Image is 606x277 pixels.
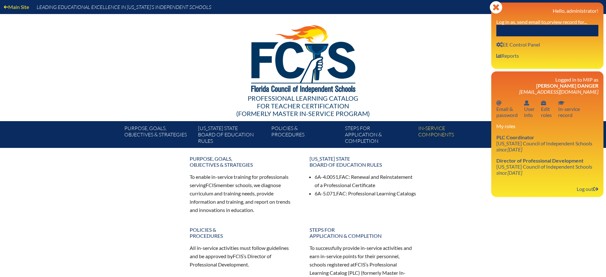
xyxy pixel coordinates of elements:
[496,146,522,152] i: since [DATE]
[195,124,269,148] a: [US_STATE] StateBoard of Education rules
[355,261,365,267] span: FCIS
[186,153,301,170] a: Purpose, goals,objectives & strategies
[541,100,546,106] svg: User info
[519,89,598,95] span: [EMAIL_ADDRESS][DOMAIN_NAME]
[496,123,598,129] h3: My roles
[339,174,349,180] span: FAC
[496,100,501,106] svg: Email password
[558,100,565,106] svg: In-service record
[494,40,543,49] a: User infoEE Control Panel
[522,98,537,119] a: User infoUserinfo
[190,173,297,214] p: To enable in-service training for professionals serving member schools, we diagnose curriculum an...
[496,77,598,95] h3: Logged in to MIP as
[306,153,420,170] a: [US_STATE] StateBoard of Education rules
[494,98,520,119] a: Email passwordEmail &password
[496,53,501,58] svg: User info
[538,98,554,119] a: User infoEditroles
[494,156,595,177] a: Director of Professional Development [US_STATE] Council of Independent Schools since [DATE]
[186,224,301,241] a: Policies &Procedures
[190,244,297,269] p: All in-service activities must follow guidelines and be approved by ’s Director of Professional D...
[496,134,534,140] span: PLC Coordinator
[494,133,595,154] a: PLC Coordinator [US_STATE] Council of Independent Schools since [DATE]
[496,42,503,47] svg: User info
[306,224,420,241] a: Steps forapplication & completion
[315,173,417,189] li: 6A-4.0051, : Renewal and Reinstatement of a Professional Certificate
[120,94,487,117] div: Professional Learning Catalog (formerly Master In-service Program)
[496,19,587,25] label: Log in as, send email to, view record for...
[536,83,598,89] span: [PERSON_NAME] Danger
[1,3,32,11] a: Main Site
[336,190,346,196] span: FAC
[496,157,583,164] span: Director of Professional Development
[269,124,342,148] a: Policies &Procedures
[496,170,522,176] i: since [DATE]
[349,270,358,276] span: PLC
[556,98,582,119] a: In-service recordIn-servicerecord
[315,189,417,198] li: 6A-5.071, : Professional Learning Catalogs
[257,102,349,110] span: for Teacher Certification
[237,14,369,101] img: FCISlogo221.eps
[416,124,489,148] a: In-servicecomponents
[122,124,195,148] a: Purpose, goals,objectives & strategies
[574,185,601,193] a: Log outLog out
[496,8,598,14] h3: Hello, administrator!
[342,124,416,148] a: Steps forapplication & completion
[524,100,529,106] svg: User info
[547,19,551,25] i: or
[494,51,522,60] a: User infoReports
[490,1,502,14] svg: Close
[206,182,216,188] span: FCIS
[233,253,243,259] span: FCIS
[593,186,598,192] svg: Log out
